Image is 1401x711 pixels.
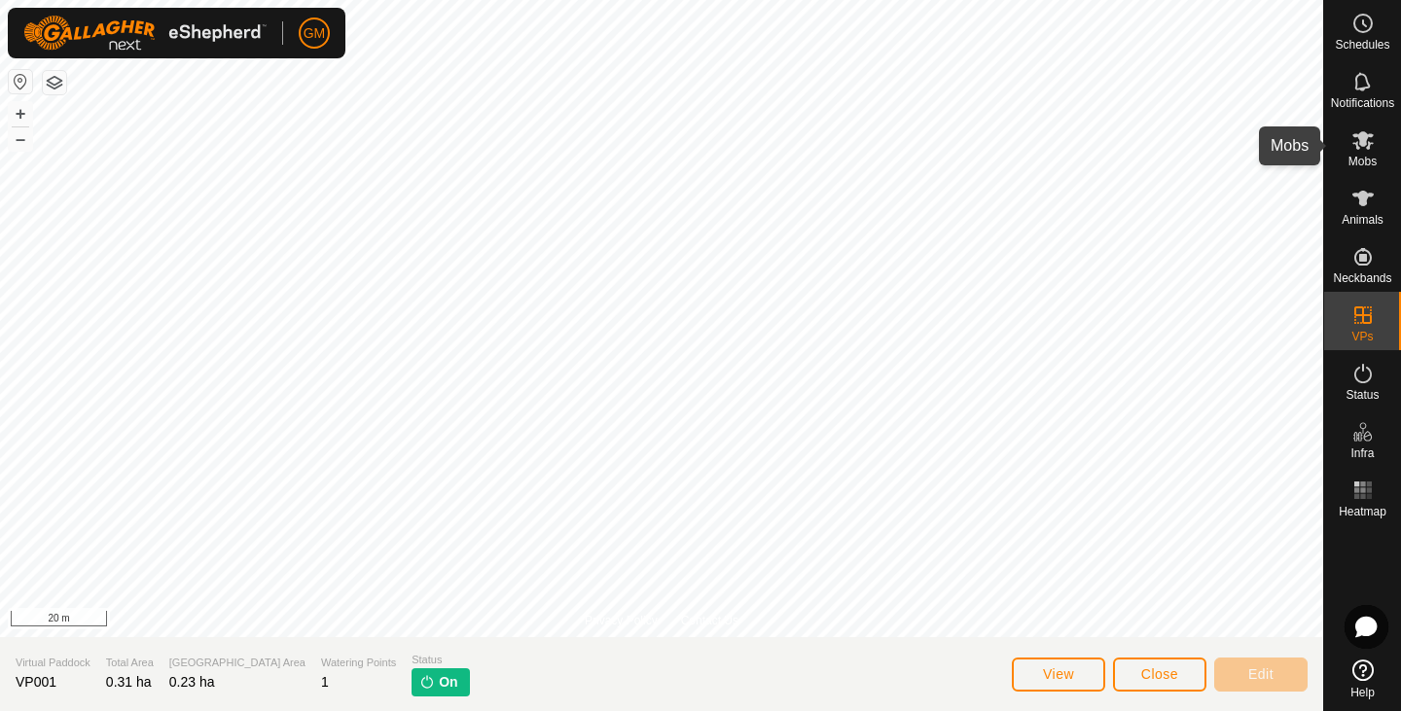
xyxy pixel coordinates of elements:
button: Map Layers [43,71,66,94]
img: turn-on [419,674,435,690]
span: 0.23 ha [169,674,215,690]
span: Mobs [1348,156,1377,167]
span: Close [1141,666,1178,682]
span: View [1043,666,1074,682]
span: Heatmap [1339,506,1386,517]
span: [GEOGRAPHIC_DATA] Area [169,655,305,671]
img: Gallagher Logo [23,16,267,51]
button: + [9,102,32,125]
span: Neckbands [1333,272,1391,284]
span: Watering Points [321,655,396,671]
span: Help [1350,687,1375,698]
button: – [9,127,32,151]
span: On [439,672,457,693]
span: Edit [1248,666,1274,682]
span: Infra [1350,447,1374,459]
span: Schedules [1335,39,1389,51]
span: 0.31 ha [106,674,152,690]
span: Notifications [1331,97,1394,109]
span: Animals [1342,214,1383,226]
span: GM [304,23,326,44]
span: Status [412,652,469,668]
span: Virtual Paddock [16,655,90,671]
span: VP001 [16,674,56,690]
span: Total Area [106,655,154,671]
button: View [1012,658,1105,692]
span: 1 [321,674,329,690]
button: Edit [1214,658,1308,692]
span: Status [1346,389,1379,401]
button: Close [1113,658,1206,692]
a: Contact Us [681,612,738,629]
a: Privacy Policy [585,612,658,629]
span: VPs [1351,331,1373,342]
button: Reset Map [9,70,32,93]
a: Help [1324,652,1401,706]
